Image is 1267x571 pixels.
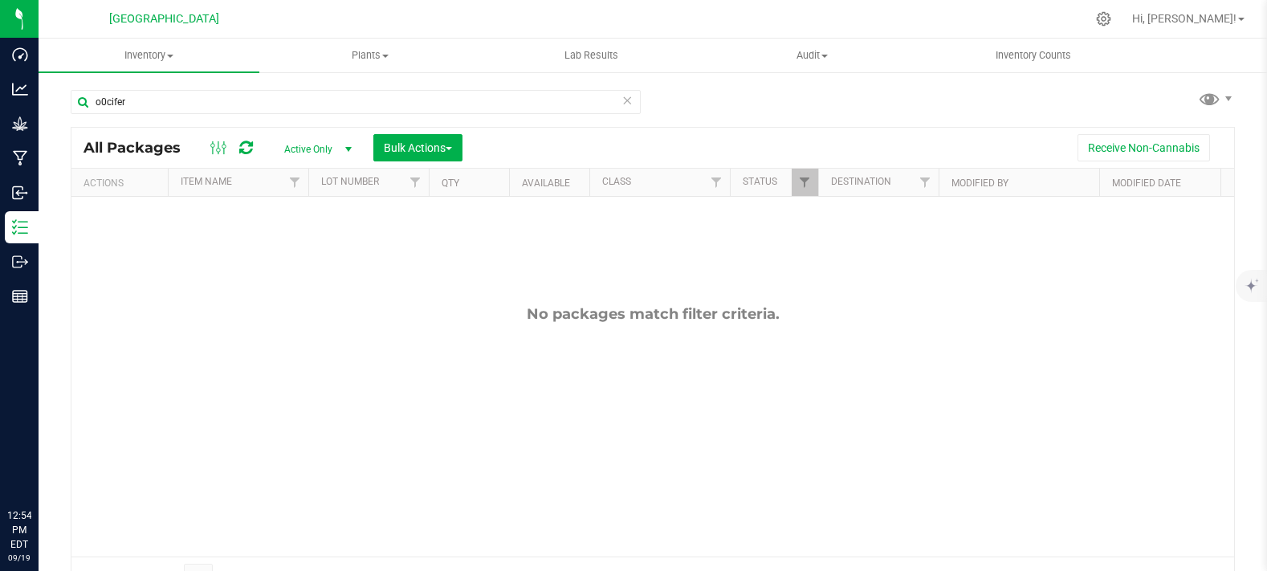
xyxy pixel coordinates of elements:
p: 12:54 PM EDT [7,508,31,552]
span: All Packages [84,139,197,157]
inline-svg: Dashboard [12,47,28,63]
inline-svg: Outbound [12,254,28,270]
a: Lot Number [321,176,379,187]
a: Plants [259,39,480,72]
input: Search Package ID, Item Name, SKU, Lot or Part Number... [71,90,641,114]
inline-svg: Grow [12,116,28,132]
a: Filter [282,169,308,196]
a: Class [602,176,631,187]
div: No packages match filter criteria. [71,305,1234,323]
a: Qty [442,177,459,189]
span: Inventory [39,48,259,63]
inline-svg: Inventory [12,219,28,235]
a: Destination [831,176,891,187]
a: Inventory [39,39,259,72]
span: Clear [621,90,633,111]
span: Plants [260,48,479,63]
a: Lab Results [481,39,702,72]
span: Bulk Actions [384,141,452,154]
a: Filter [703,169,730,196]
div: Actions [84,177,161,189]
inline-svg: Reports [12,288,28,304]
a: Filter [912,169,939,196]
a: Status [743,176,777,187]
a: Available [522,177,570,189]
button: Receive Non-Cannabis [1078,134,1210,161]
span: Audit [703,48,922,63]
span: Lab Results [543,48,640,63]
inline-svg: Inbound [12,185,28,201]
inline-svg: Manufacturing [12,150,28,166]
a: Filter [792,169,818,196]
span: [GEOGRAPHIC_DATA] [109,12,219,26]
a: Item Name [181,176,232,187]
span: Hi, [PERSON_NAME]! [1132,12,1236,25]
span: Inventory Counts [974,48,1093,63]
button: Bulk Actions [373,134,462,161]
a: Inventory Counts [923,39,1144,72]
iframe: Resource center [16,443,64,491]
p: 09/19 [7,552,31,564]
a: Audit [702,39,923,72]
a: Filter [402,169,429,196]
a: Modified Date [1112,177,1181,189]
div: Manage settings [1094,11,1114,27]
a: Modified By [951,177,1008,189]
inline-svg: Analytics [12,81,28,97]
